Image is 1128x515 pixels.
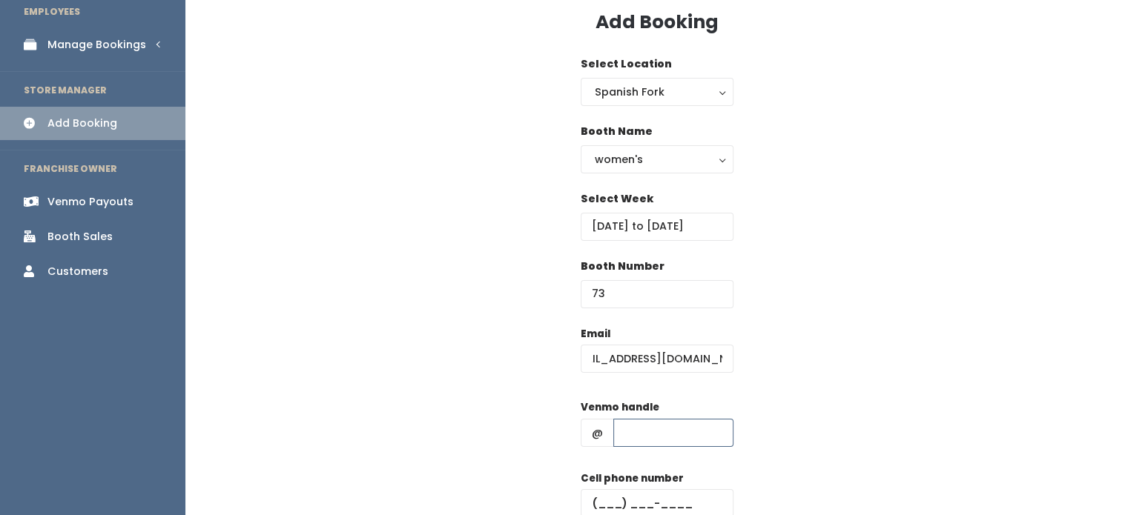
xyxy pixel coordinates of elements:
div: Booth Sales [47,229,113,245]
button: Spanish Fork [581,78,733,106]
input: Booth Number [581,280,733,308]
label: Select Location [581,56,672,72]
div: Add Booking [47,116,117,131]
input: Select week [581,213,733,241]
div: Manage Bookings [47,37,146,53]
div: Customers [47,264,108,279]
label: Select Week [581,191,653,207]
label: Cell phone number [581,471,684,486]
div: women's [595,151,719,167]
label: Venmo handle [581,400,659,415]
h3: Add Booking [596,12,719,33]
div: Spanish Fork [595,84,719,100]
label: Booth Number [581,259,664,274]
span: @ [581,419,614,447]
button: women's [581,145,733,173]
label: Booth Name [581,124,653,139]
input: @ . [581,345,733,373]
div: Venmo Payouts [47,194,133,210]
label: Email [581,327,610,342]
